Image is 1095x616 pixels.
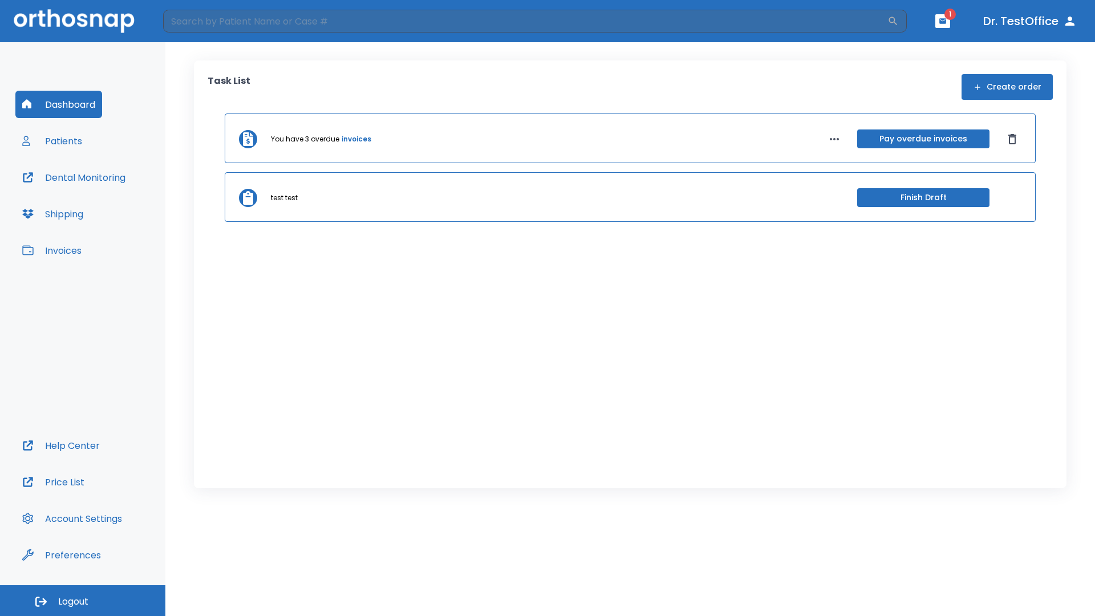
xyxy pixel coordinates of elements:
button: Dental Monitoring [15,164,132,191]
button: Invoices [15,237,88,264]
img: Orthosnap [14,9,135,33]
p: You have 3 overdue [271,134,339,144]
span: Logout [58,595,88,608]
button: Shipping [15,200,90,228]
p: test test [271,193,298,203]
button: Help Center [15,432,107,459]
button: Dismiss [1003,130,1021,148]
p: Task List [208,74,250,100]
button: Account Settings [15,505,129,532]
button: Create order [962,74,1053,100]
button: Patients [15,127,89,155]
button: Price List [15,468,91,496]
button: Preferences [15,541,108,569]
button: Dashboard [15,91,102,118]
button: Finish Draft [857,188,989,207]
button: Pay overdue invoices [857,129,989,148]
input: Search by Patient Name or Case # [163,10,887,33]
a: invoices [342,134,371,144]
button: Dr. TestOffice [979,11,1081,31]
span: 1 [944,9,956,20]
